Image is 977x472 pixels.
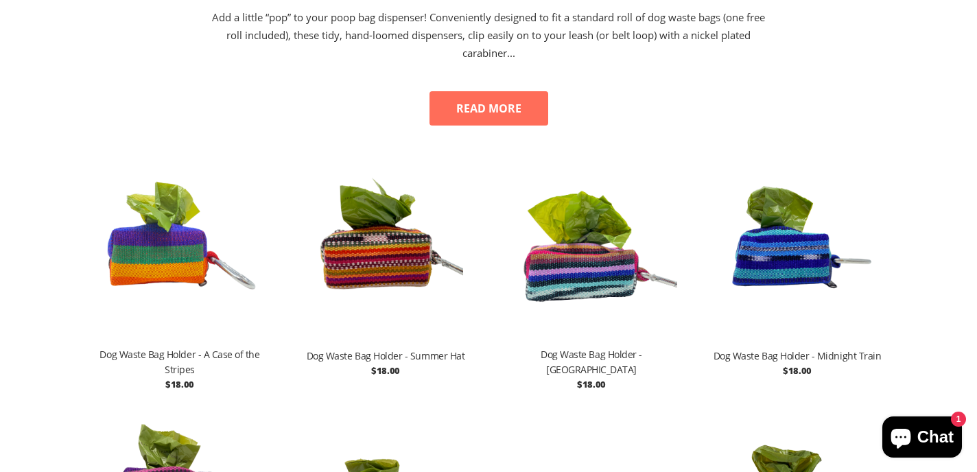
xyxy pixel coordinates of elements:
span: $18.00 [577,378,605,390]
img: Dog Waste Bag Holder - Midnight Train [701,141,893,347]
span: Dog Waste Bag Holder - Midnight Train [714,349,882,364]
span: $18.00 [783,364,811,377]
img: Dog Waste Bag Holder - A Case of the Stripes [84,141,276,347]
div: Add a little “pop” to your poop bag dispenser! Conveniently designed to fit a standard roll of do... [209,8,768,62]
span: Dog Waste Bag Holder - [GEOGRAPHIC_DATA] [495,347,687,377]
a: Dog Waste Bag Holder - Spring Hills Dog Waste Bag Holder - [GEOGRAPHIC_DATA] $18.00 [495,141,687,395]
span: Dog Waste Bag Holder - Summer Hat [307,349,465,364]
span: $18.00 [371,364,399,377]
span: $18.00 [165,378,193,390]
span: Dog Waste Bag Holder - A Case of the Stripes [84,347,276,377]
img: Dog Waste Bag Holder - Spring Hills [495,141,687,347]
a: Dog Waste Bag Holder - Summer Hat Dog Waste Bag Holder - Summer Hat $18.00 [290,141,482,381]
a: Dog Waste Bag Holder - A Case of the Stripes Dog Waste Bag Holder - A Case of the Stripes $18.00 [84,141,276,395]
img: Dog Waste Bag Holder - Summer Hat [290,141,482,347]
a: Dog Waste Bag Holder - Midnight Train Dog Waste Bag Holder - Midnight Train $18.00 [701,141,893,381]
button: READ MORE [429,91,548,126]
inbox-online-store-chat: Shopify online store chat [878,416,966,461]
